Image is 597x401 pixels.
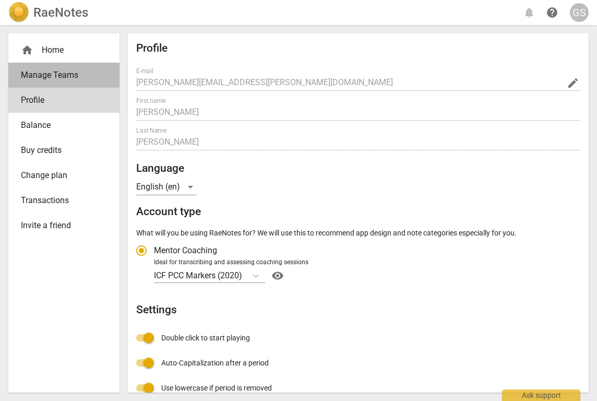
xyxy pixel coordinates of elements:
div: Ideal for transcribing and assessing coaching sessions [154,258,577,267]
a: Invite a friend [8,213,120,238]
span: help [546,6,558,19]
span: Change plan [21,169,99,182]
a: Balance [8,113,120,138]
div: Account type [136,238,580,284]
span: Buy credits [21,144,99,157]
div: Ask support [502,390,580,401]
span: edit [567,77,579,89]
a: Profile [8,88,120,113]
label: First name [136,98,165,104]
span: Balance [21,119,99,132]
span: Auto-Capitalization after a period [161,358,269,369]
h2: Language [136,162,580,175]
h2: Profile [136,42,580,55]
span: Transactions [21,194,99,207]
p: What will you be using RaeNotes for? We will use this to recommend app design and note categories... [136,228,580,239]
input: Ideal for transcribing and assessing coaching sessionsICF PCC Markers (2020)Help [243,270,245,280]
button: Change Email [566,76,580,90]
label: E-mail [136,68,153,74]
a: Help [543,3,562,22]
span: visibility [269,269,286,282]
label: Last Name [136,127,166,134]
div: Home [8,38,120,63]
p: ICF PCC Markers (2020) [154,269,242,281]
h2: Account type [136,205,580,218]
div: English (en) [136,179,197,195]
h2: Settings [136,303,580,316]
span: Manage Teams [21,69,99,81]
span: Profile [21,94,99,107]
span: home [21,44,33,56]
img: Logo [8,2,29,23]
button: Help [269,267,286,284]
button: GS [570,3,589,22]
a: Buy credits [8,138,120,163]
span: Use lowercase if period is removed [161,383,272,394]
h2: RaeNotes [33,5,88,20]
span: Mentor Coaching [154,244,217,256]
a: Manage Teams [8,63,120,88]
a: Change plan [8,163,120,188]
span: Double click to start playing [161,333,250,344]
a: LogoRaeNotes [8,2,88,23]
div: Home [21,44,99,56]
a: Transactions [8,188,120,213]
a: Help [265,267,286,284]
span: Invite a friend [21,219,99,232]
